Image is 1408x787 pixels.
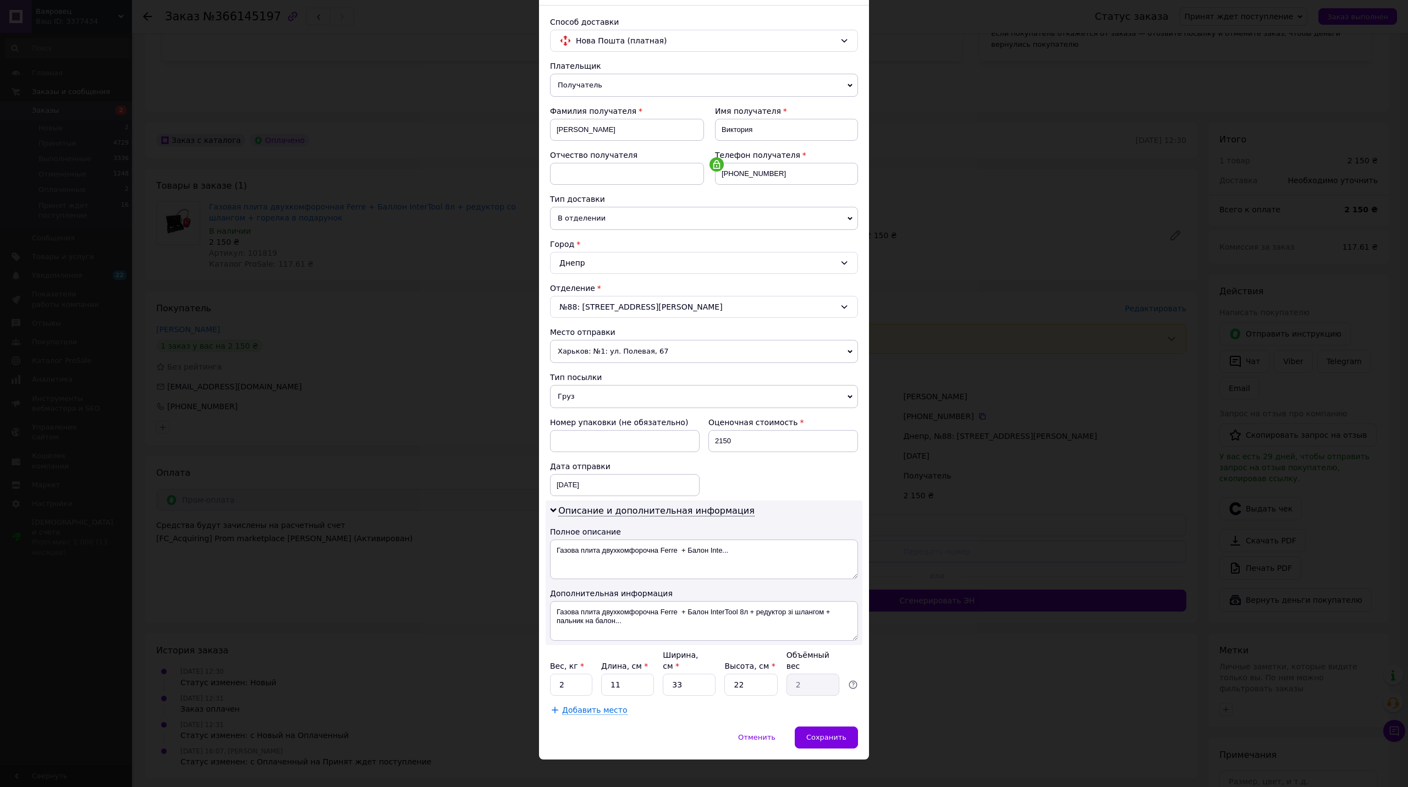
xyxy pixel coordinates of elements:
[550,107,636,115] span: Фамилия получателя
[550,252,858,274] div: Днепр
[708,417,858,428] div: Оценочная стоимость
[550,540,858,579] textarea: Газова плита двухкомфорочна Ferre + Балон Inte...
[550,461,700,472] div: Дата отправки
[550,662,584,670] label: Вес, кг
[550,417,700,428] div: Номер упаковки (не обязательно)
[550,296,858,318] div: №88: [STREET_ADDRESS][PERSON_NAME]
[601,662,648,670] label: Длина, см
[663,651,698,670] label: Ширина, см
[715,151,800,159] span: Телефон получателя
[550,74,858,97] span: Получатель
[550,151,637,159] span: Отчество получателя
[550,207,858,230] span: В отделении
[550,62,601,70] span: Плательщик
[715,107,781,115] span: Имя получателя
[738,733,776,741] span: Отменить
[550,588,858,599] div: Дополнительная информация
[550,340,858,363] span: Харьков: №1: ул. Полевая, 67
[550,373,602,382] span: Тип посылки
[550,385,858,408] span: Груз
[558,505,755,516] span: Описание и дополнительная информация
[550,16,858,27] div: Способ доставки
[550,239,858,250] div: Город
[550,195,605,203] span: Тип доставки
[724,662,775,670] label: Высота, см
[550,283,858,294] div: Отделение
[715,163,858,185] input: +380
[806,733,846,741] span: Сохранить
[550,328,615,337] span: Место отправки
[787,650,839,672] div: Объёмный вес
[576,35,835,47] span: Нова Пошта (платная)
[550,526,858,537] div: Полное описание
[550,601,858,641] textarea: Газова плита двухкомфорочна Ferre + Балон InterTool 8л + редуктор зі шлангом + пальник на балон...
[562,706,628,715] span: Добавить место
